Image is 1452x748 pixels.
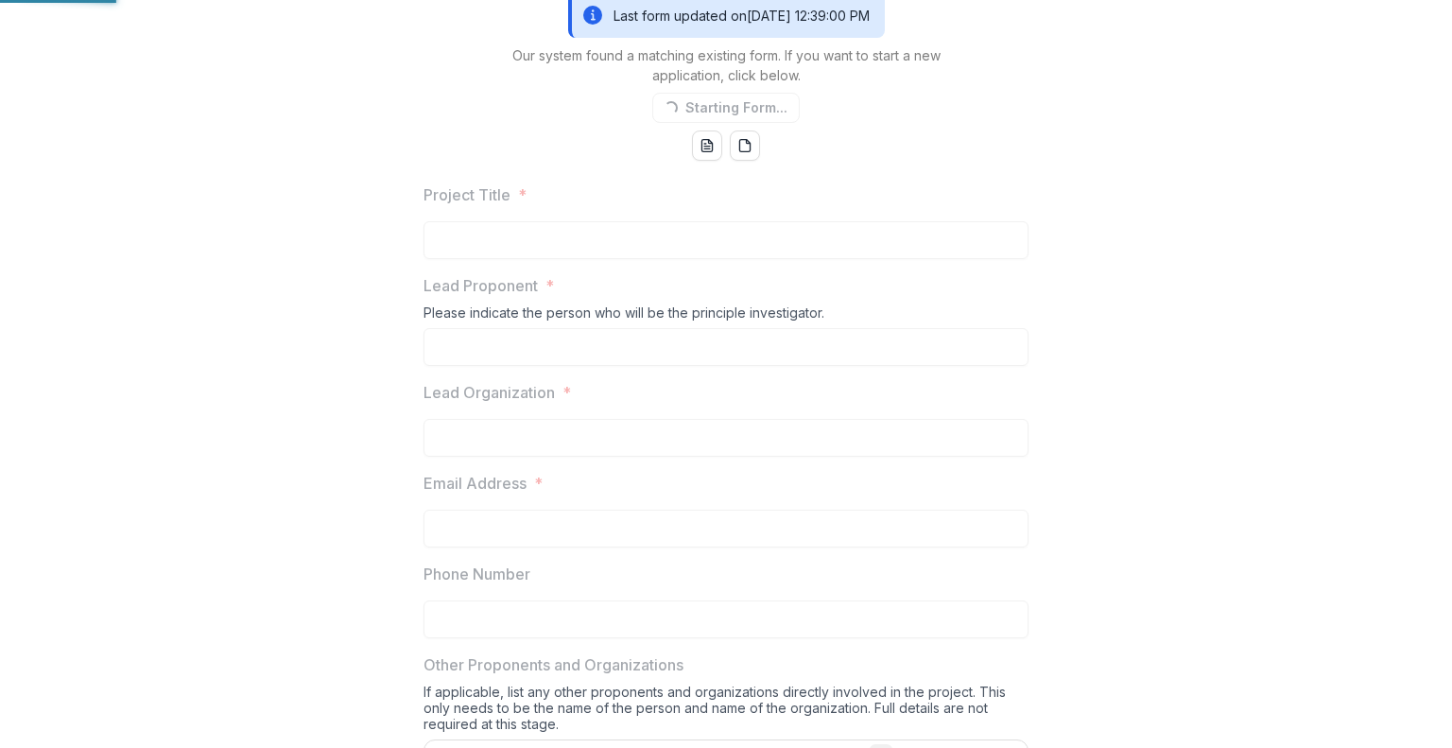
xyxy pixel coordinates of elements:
div: If applicable, list any other proponents and organizations directly involved in the project. This... [423,684,1028,739]
p: Our system found a matching existing form. If you want to start a new application, click below. [490,45,962,85]
p: Phone Number [423,563,530,585]
p: Lead Proponent [423,274,538,297]
button: pdf-download [730,130,760,161]
p: Other Proponents and Organizations [423,653,683,676]
button: Starting Form... [652,93,800,123]
p: Email Address [423,472,527,495]
p: Project Title [423,183,510,206]
div: Please indicate the person who will be the principle investigator. [423,304,1028,328]
button: word-download [692,130,722,161]
p: Lead Organization [423,381,555,404]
